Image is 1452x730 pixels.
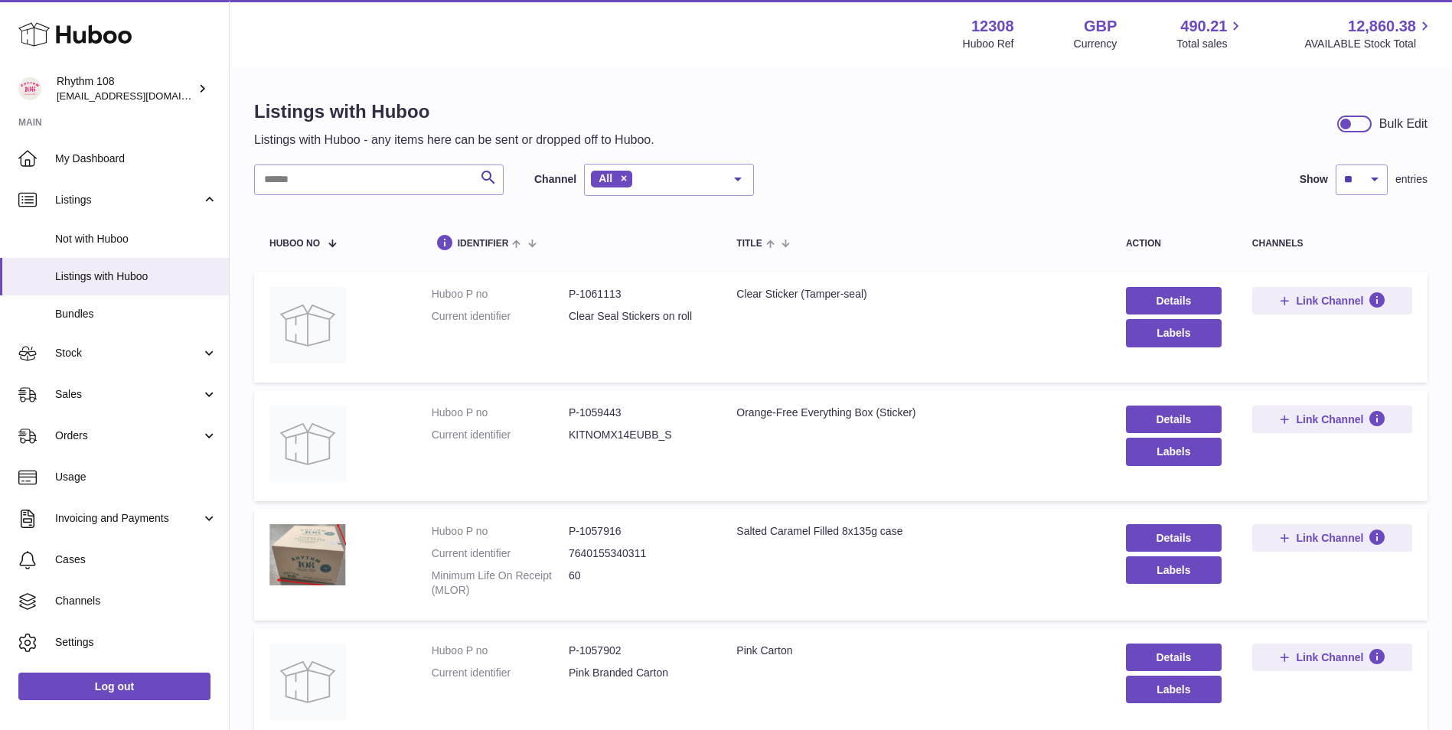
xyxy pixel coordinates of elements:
span: Bundles [55,307,217,321]
span: All [599,172,612,184]
span: [EMAIL_ADDRESS][DOMAIN_NAME] [57,90,225,102]
div: Clear Sticker (Tamper-seal) [736,287,1095,301]
dd: P-1057902 [569,644,706,658]
span: Channels [55,594,217,608]
img: Pink Carton [269,644,346,720]
span: Link Channel [1296,294,1363,308]
span: Not with Huboo [55,232,217,246]
button: Link Channel [1252,287,1412,314]
span: Link Channel [1296,412,1363,426]
img: Salted Caramel Filled 8x135g case [269,524,346,585]
dd: Pink Branded Carton [569,666,706,680]
dd: KITNOMX14EUBB_S [569,428,706,442]
dt: Minimum Life On Receipt (MLOR) [432,569,569,598]
dt: Current identifier [432,666,569,680]
span: Settings [55,635,217,650]
dd: 7640155340311 [569,546,706,561]
button: Labels [1126,438,1222,465]
span: AVAILABLE Stock Total [1304,37,1434,51]
strong: 12308 [971,16,1014,37]
button: Labels [1126,676,1222,703]
div: Bulk Edit [1379,116,1428,132]
dt: Current identifier [432,309,569,324]
span: Listings with Huboo [55,269,217,284]
span: My Dashboard [55,152,217,166]
a: Details [1126,644,1222,671]
span: Cases [55,552,217,567]
div: Orange-Free Everything Box (Sticker) [736,406,1095,420]
div: Huboo Ref [963,37,1014,51]
button: Labels [1126,556,1222,584]
strong: GBP [1084,16,1117,37]
span: Sales [55,387,201,402]
a: 490.21 Total sales [1176,16,1245,51]
dt: Huboo P no [432,524,569,539]
dd: 60 [569,569,706,598]
dt: Current identifier [432,428,569,442]
dt: Huboo P no [432,406,569,420]
img: Clear Sticker (Tamper-seal) [269,287,346,363]
span: Listings [55,193,201,207]
div: Currency [1074,37,1118,51]
a: Log out [18,673,210,700]
dt: Huboo P no [432,644,569,658]
button: Labels [1126,319,1222,347]
span: entries [1395,172,1428,187]
h1: Listings with Huboo [254,99,654,124]
span: Usage [55,470,217,484]
div: Salted Caramel Filled 8x135g case [736,524,1095,539]
label: Show [1300,172,1328,187]
span: Orders [55,429,201,443]
a: Details [1126,287,1222,314]
dt: Huboo P no [432,287,569,301]
span: 490.21 [1180,16,1227,37]
dd: Clear Seal Stickers on roll [569,309,706,324]
img: internalAdmin-12308@internal.huboo.com [18,77,41,100]
a: Details [1126,406,1222,433]
label: Channel [534,172,576,187]
a: 12,860.38 AVAILABLE Stock Total [1304,16,1434,51]
span: title [736,239,762,249]
span: Invoicing and Payments [55,511,201,526]
div: channels [1252,239,1412,249]
div: action [1126,239,1222,249]
span: Stock [55,346,201,360]
span: Total sales [1176,37,1245,51]
dd: P-1059443 [569,406,706,420]
button: Link Channel [1252,644,1412,671]
dd: P-1057916 [569,524,706,539]
span: 12,860.38 [1348,16,1416,37]
button: Link Channel [1252,406,1412,433]
span: Link Channel [1296,531,1363,545]
span: Link Channel [1296,650,1363,664]
dt: Current identifier [432,546,569,561]
img: Orange-Free Everything Box (Sticker) [269,406,346,482]
span: identifier [458,239,509,249]
div: Pink Carton [736,644,1095,658]
dd: P-1061113 [569,287,706,301]
span: Huboo no [269,239,320,249]
div: Rhythm 108 [57,74,194,103]
button: Link Channel [1252,524,1412,552]
a: Details [1126,524,1222,552]
p: Listings with Huboo - any items here can be sent or dropped off to Huboo. [254,132,654,148]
